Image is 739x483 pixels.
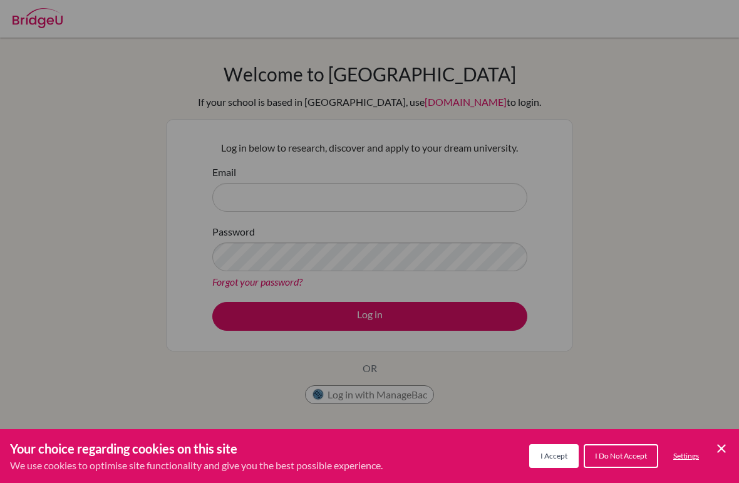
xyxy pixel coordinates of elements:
[584,444,658,468] button: I Do Not Accept
[529,444,579,468] button: I Accept
[673,451,699,460] span: Settings
[714,441,729,456] button: Save and close
[663,445,709,467] button: Settings
[540,451,567,460] span: I Accept
[595,451,647,460] span: I Do Not Accept
[10,439,383,458] h3: Your choice regarding cookies on this site
[10,458,383,473] p: We use cookies to optimise site functionality and give you the best possible experience.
